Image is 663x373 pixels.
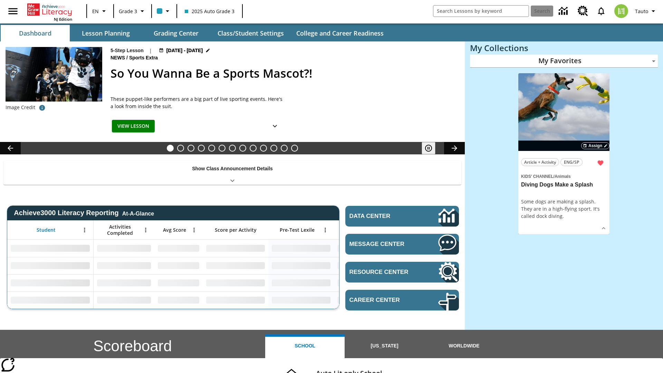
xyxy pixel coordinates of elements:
button: Open side menu [3,1,23,21]
a: Home [27,3,72,17]
button: Slide 2 Taking Movies to the X-Dimension [177,145,184,152]
p: Image Credit [6,104,35,111]
div: Show Class Announcement Details [3,161,461,185]
a: Resource Center, Will open in new tab [345,262,459,283]
div: No Data, [154,291,203,309]
input: search field [433,6,529,17]
h3: My Collections [470,43,658,53]
span: NJ Edition [54,17,72,22]
img: The Carolina Panthers' mascot, Sir Purr leads a YMCA flag football team onto the field before an ... [6,47,102,102]
p: Show Class Announcement Details [192,165,273,172]
button: Show Details [268,120,282,133]
span: Grade 3 [119,8,137,15]
div: These puppet-like performers are a big part of live sporting events. Here's a look from inside th... [110,95,283,110]
button: Slide 6 A Lord, A Lion, and a Pickle [219,145,225,152]
button: Aug 24 - Aug 24 Choose Dates [157,47,212,54]
a: Data Center [555,2,574,21]
span: Kids' Channel [521,174,554,179]
button: Pause [422,142,435,154]
span: News [110,54,126,62]
div: No Data, [334,291,400,309]
button: Class color is light blue. Change class color [154,5,174,17]
span: / [126,55,128,60]
span: Article + Activity [524,159,556,166]
p: 5-Step Lesson [110,47,144,54]
span: Score per Activity [215,227,257,233]
span: Assign [588,143,602,149]
button: Grading Center [142,25,211,41]
div: Pause [422,142,442,154]
div: My Favorites [470,55,658,68]
div: No Data, [334,257,400,274]
button: View Lesson [112,120,155,133]
span: Sports Extra [129,54,159,62]
div: No Data, [94,240,154,257]
button: Dashboard [1,25,70,41]
button: Show Details [598,223,609,233]
img: avatar image [614,4,628,18]
button: Class/Student Settings [212,25,289,41]
span: Animals [555,174,571,179]
button: Lesson carousel, Next [444,142,465,154]
span: Data Center [349,213,415,220]
button: Photo credit: AP Photo/Bob Leverone [35,102,49,114]
a: Resource Center, Will open in new tab [574,2,592,20]
div: No Data, [154,240,203,257]
span: Resource Center [349,269,417,276]
span: | [149,47,152,54]
a: Data Center [345,206,459,227]
button: Select a new avatar [610,2,632,20]
span: Pre-Test Lexile [280,227,315,233]
span: Avg Score [163,227,186,233]
span: [DATE] - [DATE] [166,47,203,54]
button: [US_STATE] [345,334,424,358]
a: Career Center [345,290,459,310]
button: Article + Activity [521,158,559,166]
button: Slide 12 Pre-release lesson [281,145,288,152]
div: No Data, [154,274,203,291]
h3: Diving Dogs Make a Splash [521,181,607,189]
button: Slide 5 Do You Want Fries With That? [208,145,215,152]
button: Slide 8 Dianne Feinstein: A Lifelong Leader [239,145,246,152]
button: Remove from Favorites [594,157,607,169]
button: Language: EN, Select a language [89,5,111,17]
button: College and Career Readiness [291,25,389,41]
span: EN [92,8,99,15]
button: School [265,334,345,358]
button: Grade: Grade 3, Select a grade [116,5,149,17]
span: Message Center [349,241,417,248]
button: ENG/SP [560,158,583,166]
div: Home [27,2,72,22]
span: Achieve3000 Literacy Reporting [14,209,154,217]
button: Slide 7 CVC Short Vowels Lesson 2 [229,145,236,152]
div: No Data, [334,274,400,291]
button: Slide 1 So You Wanna Be a Sports Mascot?! [167,145,174,152]
div: At-A-Glance [122,209,154,217]
button: Profile/Settings [632,5,660,17]
button: Open Menu [141,225,151,235]
div: lesson details [518,73,609,235]
span: ENG/SP [564,159,579,166]
a: Message Center [345,234,459,255]
span: Tauto [635,8,648,15]
div: No Data, [154,257,203,274]
button: Lesson Planning [71,25,140,41]
span: / [554,174,555,179]
a: Notifications [592,2,610,20]
button: Slide 9 Dogs With Jobs [250,145,257,152]
span: Student [37,227,56,233]
div: No Data, [94,257,154,274]
h2: So You Wanna Be a Sports Mascot?! [110,65,457,82]
button: Slide 4 Born to Dirt Bike [198,145,205,152]
button: Worldwide [424,334,504,358]
button: Slide 13 Career Lesson [291,145,298,152]
button: Open Menu [320,225,330,235]
div: Some dogs are making a splash. They are in a high-flying sport. It's called dock diving. [521,198,607,220]
div: No Data, [94,274,154,291]
div: No Data, [94,291,154,309]
span: Career Center [349,297,417,304]
button: Assign Choose Dates [581,142,609,149]
button: Slide 3 The Cold, Cold Moon [188,145,194,152]
button: Open Menu [79,225,90,235]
